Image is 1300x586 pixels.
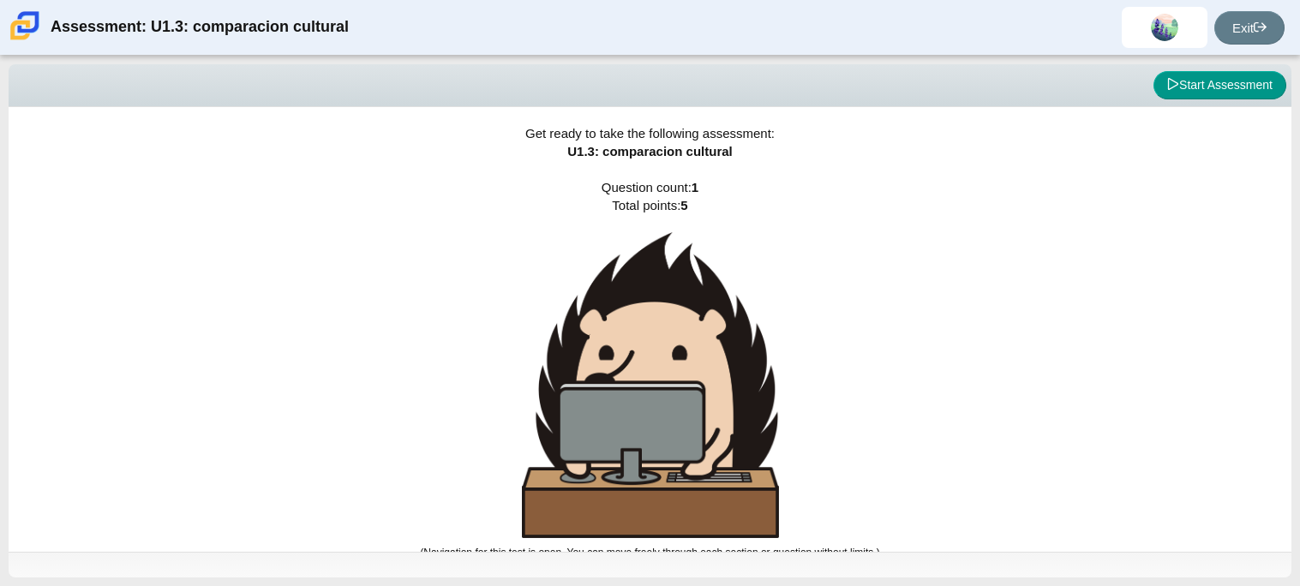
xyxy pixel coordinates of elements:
[51,7,349,48] div: Assessment: U1.3: comparacion cultural
[692,180,698,194] b: 1
[680,198,687,212] b: 5
[522,232,779,538] img: hedgehog-behind-computer-large.png
[525,126,775,141] span: Get ready to take the following assessment:
[7,32,43,46] a: Carmen School of Science & Technology
[1151,14,1178,41] img: jacqueline.poncene.hKjhLl
[420,547,879,559] small: (Navigation for this test is open. You can move freely through each section or question without l...
[1214,11,1285,45] a: Exit
[420,180,879,559] span: Question count: Total points:
[7,8,43,44] img: Carmen School of Science & Technology
[567,144,733,158] span: U1.3: comparacion cultural
[1153,71,1286,100] button: Start Assessment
